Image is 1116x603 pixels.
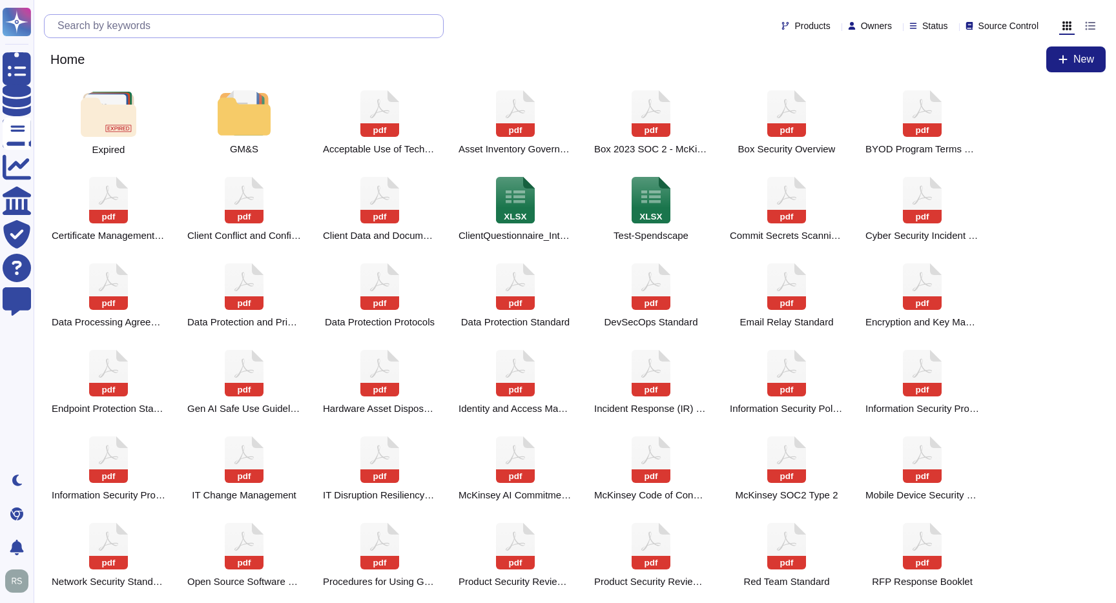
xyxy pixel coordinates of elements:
span: Data Protection and Privacy Policy.pdf [187,316,301,328]
img: user [5,569,28,593]
span: Information Security Policy.pdf [730,403,843,414]
span: Cyber Security Incident Response Plan 1.6.pdf [865,230,979,241]
span: Asset Inventory Governance Standard.pdf [459,143,572,155]
span: Client Data and Document Management Policy.pdf [323,230,437,241]
span: Expired [92,145,125,154]
span: Endpoint Protection Standard.pdf [52,403,165,414]
span: ClientQuestionnaire_Internal (2).xlsx [459,230,572,241]
span: McKinsey Code of Conduct may 2024.pdf [594,489,708,501]
span: Red Team Standard.pdf [743,576,829,588]
span: Information Security Program Overview.pdf [865,403,979,414]
span: Procedures for Using Gen AI to Develop Code.pdf [323,576,437,588]
button: user [3,567,37,595]
span: Owners [861,21,892,30]
span: Status [922,21,948,30]
span: Home [44,50,91,69]
span: Gen AI Safe Use Guidelines.pdf [187,403,301,414]
span: Identity and Access Management Standard.pdf [459,403,572,414]
span: Network Security Standard.pdf [52,576,165,588]
span: New [1073,54,1094,65]
span: Product Security Review Standard.pdf [459,576,572,588]
span: McKinsey ISAE3000 SOC2 Type 2.pdf [736,489,838,501]
span: BYOD Program Terms of Use.pdf [865,143,979,155]
span: Data Protection Protocols.pdf [325,316,435,328]
button: New [1046,46,1106,72]
input: Search by keywords [51,15,443,37]
span: Source Control [978,21,1038,30]
span: Commit Secrets Scanning Standard.pdf [730,230,843,241]
span: Box 2023 SOC 2 - McKinsey & Company, Inc.pdf [594,143,708,155]
img: folder [81,92,136,137]
span: RFP Response Booklet.pdf [872,576,973,588]
span: Email Relay Standard.pdf [739,316,833,328]
span: Hardware Asset Disposal Standard.pdf [323,403,437,414]
span: Products [794,21,830,30]
span: Data Protection Standard.pdf [461,316,570,328]
span: ClientQuestionnaire.xlsx [614,230,688,241]
span: Client Conflict and Confidentiality Policy.pdf [187,230,301,241]
span: Certificate Management Standard.pdf [52,230,165,241]
span: Information Security Program Overview.pdf [52,489,165,501]
span: McKinsey AI Commitments.pdf [459,489,572,501]
span: Box Security Overview V1.5.pdf [738,143,836,155]
span: Open Source Software Standard.pdf [187,576,301,588]
span: Mobile Device Security Standard.pdf [865,489,979,501]
span: Data Processing Agreement.pdf [52,316,165,328]
span: DevSecOps Standard.pdf [604,316,697,328]
span: Product Security Review Standard.pdf [594,576,708,588]
span: IT Disruption Resiliency (DR) Standard.pdf [323,489,437,501]
span: Encryption and Key Management Standard.pdf [865,316,979,328]
span: IT Change Management Training Deck.pdf [192,489,296,501]
span: Incident Response (IR) Standard for Product Teams.pdf [594,403,708,414]
span: Acceptable Use of Technology Policy.pdf [323,143,437,155]
span: GM&S [230,143,258,155]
